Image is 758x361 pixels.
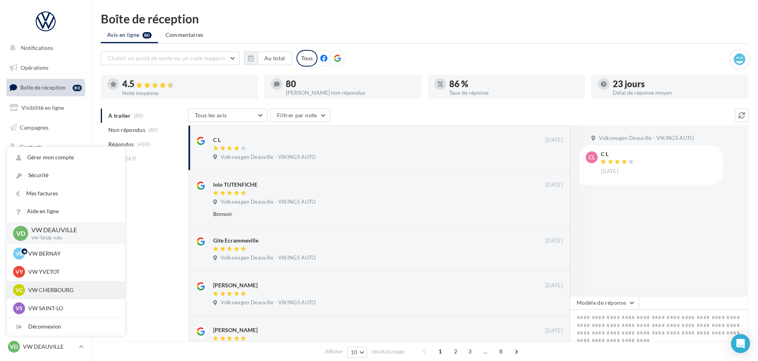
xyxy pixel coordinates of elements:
[221,154,316,161] span: Volkswagen Deauville - VIKINGS AUTO
[5,79,87,96] a: Boîte de réception80
[148,127,158,133] span: (80)
[244,52,292,65] button: Au total
[434,345,446,358] span: 1
[213,237,258,244] div: Gite Ecrammeville
[23,343,76,351] p: VW DEAUVILLE
[188,109,267,122] button: Tous les avis
[165,31,204,39] span: Commentaires
[213,326,258,334] div: [PERSON_NAME]
[21,44,53,51] span: Notifications
[5,198,87,221] a: PLV et print personnalisable
[7,202,125,220] a: Aide en ligne
[108,55,225,61] span: Choisir un point de vente ou un code magasin
[5,159,87,175] a: Médiathèque
[7,149,125,166] a: Gérer mon compte
[15,268,23,276] span: VY
[31,225,112,235] p: VW DEAUVILLE
[371,348,404,355] span: résultats/page
[20,143,42,150] span: Contacts
[15,304,23,312] span: VS
[5,119,87,136] a: Campagnes
[613,80,742,88] div: 23 jours
[347,347,367,358] button: 10
[731,334,750,353] div: Open Intercom Messenger
[122,80,252,89] div: 4.5
[195,112,227,118] span: Tous les avis
[494,345,507,358] span: 8
[28,286,115,294] p: VW CHERBOURG
[5,99,87,116] a: Visibilité en ligne
[449,90,579,96] div: Taux de réponse
[7,166,125,184] a: Sécurité
[16,229,25,238] span: VD
[20,84,65,91] span: Boîte de réception
[296,50,317,67] div: Tous
[137,141,150,147] span: (489)
[5,59,87,76] a: Opérations
[286,90,415,96] div: [PERSON_NAME] non répondus
[5,40,83,56] button: Notifications
[213,136,221,144] div: C L
[213,181,258,189] div: lolo TUTENFICHE
[589,153,595,161] span: CL
[601,151,636,157] div: C L
[28,250,115,258] p: VW BERNAY
[101,13,748,25] div: Boîte de réception
[122,90,252,96] div: Note moyenne
[601,168,618,175] span: [DATE]
[21,104,64,111] span: Visibilité en ligne
[221,299,316,306] span: Volkswagen Deauville - VIKINGS AUTO
[258,52,292,65] button: Au total
[545,282,563,289] span: [DATE]
[286,80,415,88] div: 80
[28,268,115,276] p: VW YVETOT
[221,254,316,262] span: Volkswagen Deauville - VIKINGS AUTO
[449,345,462,358] span: 2
[449,80,579,88] div: 86 %
[15,286,23,294] span: VC
[545,137,563,144] span: [DATE]
[464,345,476,358] span: 3
[479,345,492,358] span: ...
[270,109,330,122] button: Filtrer par note
[325,348,343,355] span: Afficher
[73,85,82,91] div: 80
[20,124,48,130] span: Campagnes
[123,155,137,162] span: (569)
[570,296,639,309] button: Modèle de réponse
[545,327,563,334] span: [DATE]
[613,90,742,96] div: Délai de réponse moyen
[221,199,316,206] span: Volkswagen Deauville - VIKINGS AUTO
[31,234,112,241] p: vw-touq-vau
[101,52,240,65] button: Choisir un point de vente ou un code magasin
[28,304,115,312] p: VW SAINT-LO
[5,224,87,248] a: Campagnes DataOnDemand
[351,349,358,355] span: 10
[7,185,125,202] a: Mes factures
[108,126,145,134] span: Non répondus
[6,339,85,354] a: VD VW DEAUVILLE
[213,281,258,289] div: [PERSON_NAME]
[7,318,125,336] div: Déconnexion
[545,237,563,244] span: [DATE]
[108,140,134,148] span: Répondus
[21,64,48,71] span: Opérations
[10,343,18,351] span: VD
[213,210,511,218] div: Bonsoir
[15,250,23,258] span: VB
[5,178,87,195] a: Calendrier
[545,181,563,189] span: [DATE]
[5,139,87,155] a: Contacts
[599,135,694,142] span: Volkswagen Deauville - VIKINGS AUTO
